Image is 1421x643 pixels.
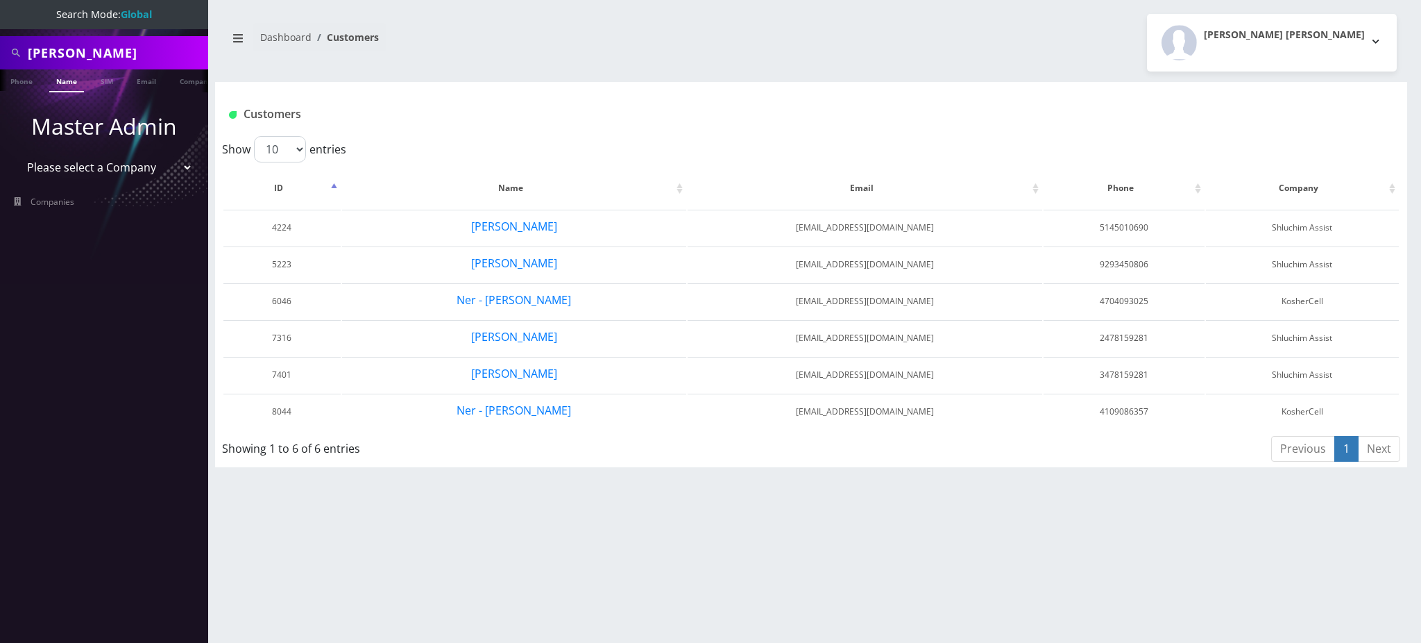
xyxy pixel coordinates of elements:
[456,291,572,309] button: Ner - [PERSON_NAME]
[1204,29,1365,41] h2: [PERSON_NAME] [PERSON_NAME]
[1358,436,1400,462] a: Next
[688,247,1042,282] td: [EMAIL_ADDRESS][DOMAIN_NAME]
[1044,320,1204,356] td: 2478159281
[1044,283,1204,319] td: 4704093025
[130,69,163,91] a: Email
[342,168,686,208] th: Name: activate to sort column ascending
[688,320,1042,356] td: [EMAIL_ADDRESS][DOMAIN_NAME]
[1206,283,1399,319] td: KosherCell
[1206,357,1399,392] td: Shluchim Assist
[222,136,346,162] label: Show entries
[1044,168,1204,208] th: Phone: activate to sort column ascending
[31,196,74,208] span: Companies
[223,247,341,282] td: 5223
[94,69,120,91] a: SIM
[222,435,703,457] div: Showing 1 to 6 of 6 entries
[470,328,558,346] button: [PERSON_NAME]
[1044,357,1204,392] td: 3478159281
[49,69,84,92] a: Name
[1334,436,1359,462] a: 1
[688,168,1042,208] th: Email: activate to sort column ascending
[470,365,558,383] button: [PERSON_NAME]
[1147,14,1397,72] button: [PERSON_NAME] [PERSON_NAME]
[254,136,306,162] select: Showentries
[1206,247,1399,282] td: Shluchim Assist
[1206,320,1399,356] td: Shluchim Assist
[223,357,341,392] td: 7401
[1206,210,1399,245] td: Shluchim Assist
[688,283,1042,319] td: [EMAIL_ADDRESS][DOMAIN_NAME]
[226,23,801,62] nav: breadcrumb
[1044,394,1204,429] td: 4109086357
[1044,210,1204,245] td: 5145010690
[688,394,1042,429] td: [EMAIL_ADDRESS][DOMAIN_NAME]
[223,168,341,208] th: ID: activate to sort column descending
[688,210,1042,245] td: [EMAIL_ADDRESS][DOMAIN_NAME]
[121,8,152,21] strong: Global
[56,8,152,21] span: Search Mode:
[28,40,205,66] input: Search All Companies
[470,217,558,235] button: [PERSON_NAME]
[456,401,572,419] button: Ner - [PERSON_NAME]
[688,357,1042,392] td: [EMAIL_ADDRESS][DOMAIN_NAME]
[1206,394,1399,429] td: KosherCell
[229,108,1195,121] h1: Customers
[312,30,379,44] li: Customers
[470,254,558,272] button: [PERSON_NAME]
[1271,436,1335,462] a: Previous
[223,210,341,245] td: 4224
[1206,168,1399,208] th: Company: activate to sort column ascending
[1044,247,1204,282] td: 9293450806
[223,283,341,319] td: 6046
[3,69,40,91] a: Phone
[223,394,341,429] td: 8044
[260,31,312,44] a: Dashboard
[223,320,341,356] td: 7316
[173,69,219,91] a: Company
